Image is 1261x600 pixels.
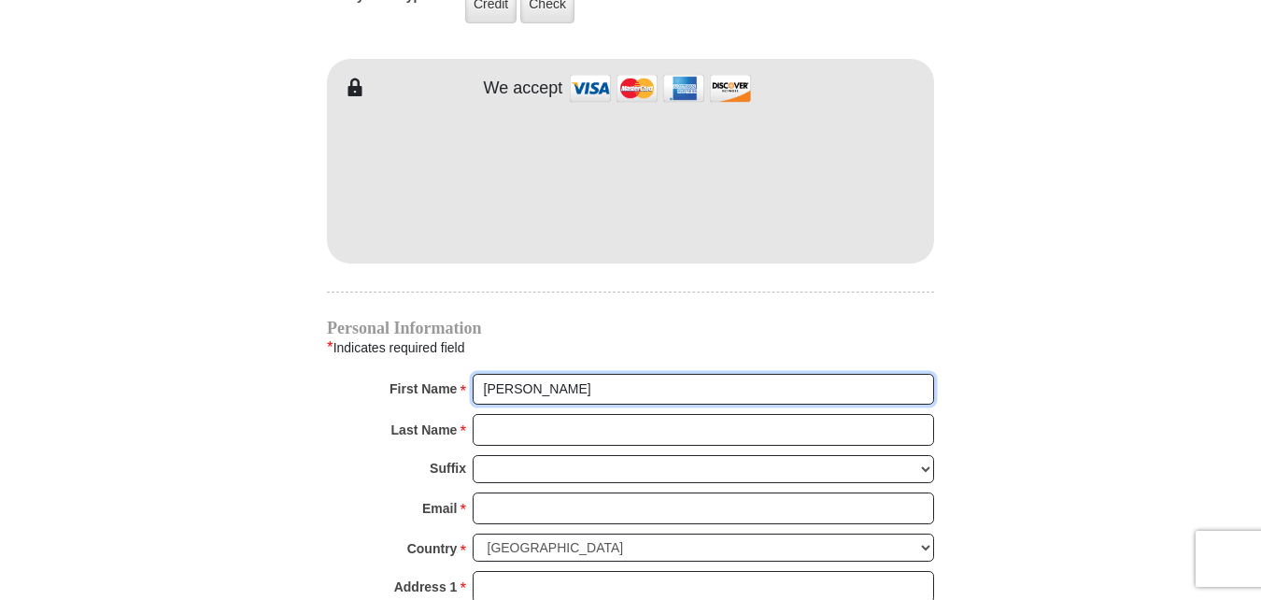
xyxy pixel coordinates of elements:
strong: Country [407,536,458,562]
strong: Email [422,495,457,521]
div: Indicates required field [327,336,934,360]
h4: We accept [484,79,563,99]
strong: Last Name [391,417,458,443]
strong: Suffix [430,455,466,481]
strong: Address 1 [394,574,458,600]
img: credit cards accepted [567,68,754,108]
strong: First Name [390,376,457,402]
h4: Personal Information [327,321,934,336]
